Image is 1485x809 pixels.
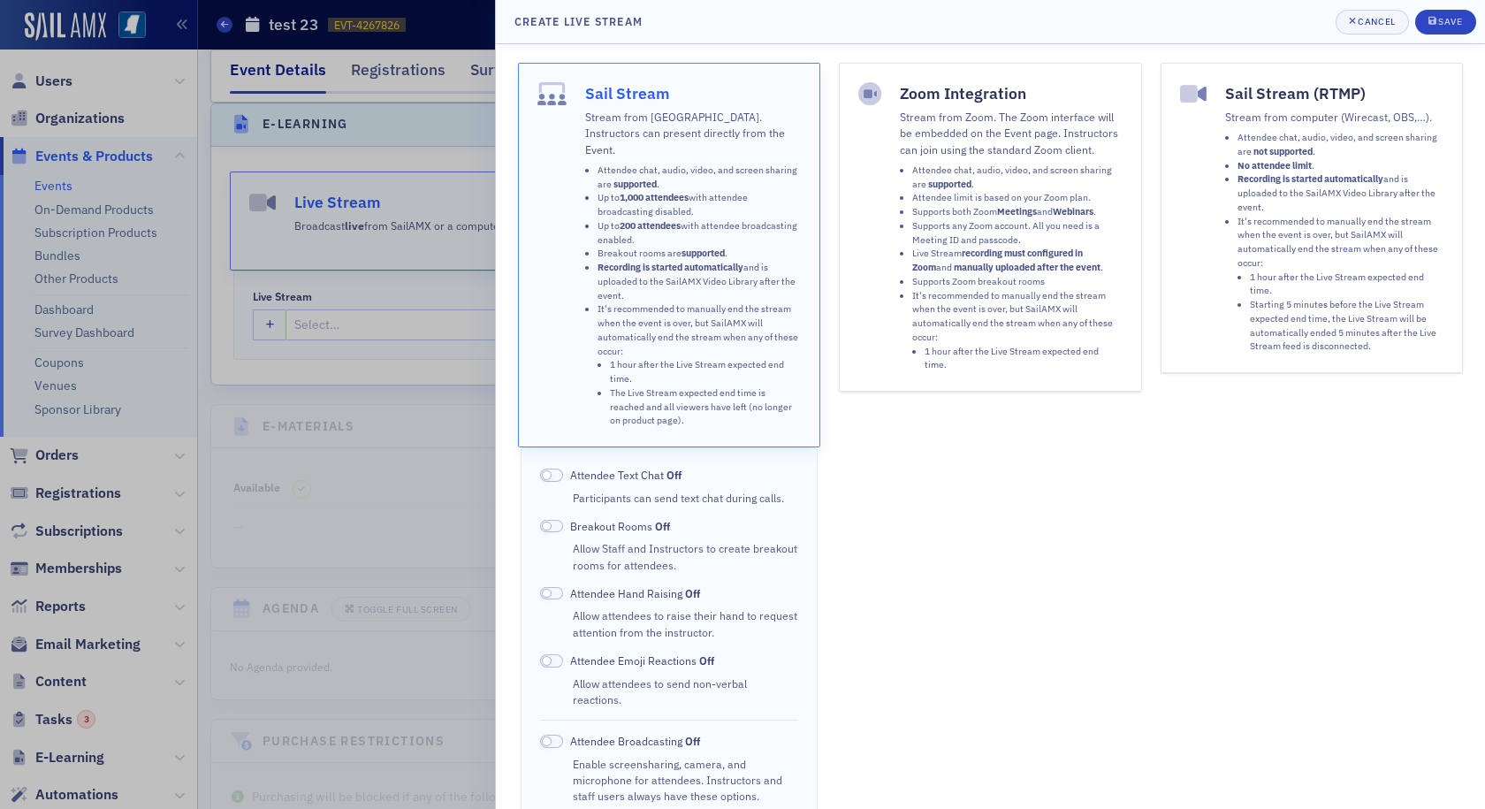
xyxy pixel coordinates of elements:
li: It's recommended to manually end the stream when the event is over, but SailAMX will automaticall... [1237,215,1444,355]
li: Attendee limit is based on your Zoom plan. [912,191,1123,205]
li: 1 hour after the Live Stream expected end time. [925,345,1123,373]
span: Off [540,735,563,748]
li: Supports Zoom breakout rooms [912,275,1123,289]
span: Attendee Emoji Reactions [570,653,714,668]
li: The Live Stream expected end time is reached and all viewers have left (no longer on product page). [610,386,802,428]
li: Up to with attendee broadcasting disabled. [598,191,802,219]
span: Attendee Broadcasting [570,733,700,749]
div: Allow attendees to raise their hand to request attention from the instructor. [573,607,798,640]
span: Off [540,654,563,668]
button: Sail Stream (RTMP)Stream from computer (Wirecast, OBS,…).Attendee chat, audio, video, and screen ... [1161,63,1464,373]
strong: supported [613,178,657,190]
strong: manually uploaded after the event [954,261,1100,273]
p: Stream from [GEOGRAPHIC_DATA]. Instructors can present directly from the Event. [585,109,802,157]
li: Attendee chat, audio, video, and screen sharing are . [912,164,1123,192]
h4: Sail Stream (RTMP) [1225,82,1444,105]
span: Off [540,469,563,482]
strong: Webinars [1053,205,1093,218]
span: Off [540,520,563,533]
p: Stream from Zoom. The Zoom interface will be embedded on the Event page. Instructors can join usi... [900,109,1123,157]
strong: Recording is started automatically [1237,172,1383,185]
strong: No attendee limit [1237,159,1312,172]
li: . [1237,159,1444,173]
strong: recording must configured in Zoom [912,247,1083,273]
strong: Meetings [997,205,1037,218]
p: Stream from computer (Wirecast, OBS,…). [1225,109,1444,125]
span: Off [540,587,563,600]
button: Save [1415,10,1476,34]
span: Off [666,468,682,482]
li: Supports any Zoom account. All you need is a Meeting ID and passcode. [912,219,1123,248]
span: Off [685,586,700,600]
span: Off [685,734,700,748]
div: Enable screensharing, camera, and microphone for attendees. Instructors and staff users always ha... [573,756,798,805]
li: and is uploaded to the SailAMX Video Library after the event. [598,261,802,302]
h4: Sail Stream [585,82,802,105]
li: and is uploaded to the SailAMX Video Library after the event. [1237,172,1444,214]
li: Attendee chat, audio, video, and screen sharing are . [598,164,802,192]
li: 1 hour after the Live Stream expected end time. [610,358,802,386]
h4: Zoom Integration [900,82,1123,105]
strong: supported [928,178,971,190]
li: It's recommended to manually end the stream when the event is over, but SailAMX will automaticall... [598,302,802,428]
li: Breakout rooms are . [598,247,802,261]
span: Attendee Text Chat [570,467,682,483]
div: Cancel [1358,17,1395,27]
button: Sail StreamStream from [GEOGRAPHIC_DATA]. Instructors can present directly from the Event.Attende... [518,63,821,447]
button: Cancel [1336,10,1409,34]
h4: Create Live Stream [514,13,643,29]
li: 1 hour after the Live Stream expected end time. [1250,271,1444,299]
span: Breakout Rooms [570,518,670,534]
strong: 200 attendees [620,219,681,232]
div: Participants can send text chat during calls. [573,490,798,506]
li: Supports both Zoom and . [912,205,1123,219]
div: Save [1438,17,1462,27]
li: Starting 5 minutes before the Live Stream expected end time, the Live Stream will be automaticall... [1250,298,1444,354]
strong: 1,000 attendees [620,191,689,203]
li: It's recommended to manually end the stream when the event is over, but SailAMX will automaticall... [912,289,1123,373]
li: Live Stream and . [912,247,1123,275]
strong: Recording is started automatically [598,261,743,273]
div: Allow Staff and Instructors to create breakout rooms for attendees. [573,540,798,573]
li: Attendee chat, audio, video, and screen sharing are . [1237,131,1444,159]
strong: supported [682,247,725,259]
button: Zoom IntegrationStream from Zoom. The Zoom interface will be embedded on the Event page. Instruct... [839,63,1142,392]
li: Up to with attendee broadcasting enabled. [598,219,802,248]
span: Off [699,653,714,668]
span: Off [655,519,670,533]
div: Allow attendees to send non-verbal reactions. [573,675,798,708]
span: Attendee Hand Raising [570,585,700,601]
strong: not supported [1253,145,1313,157]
